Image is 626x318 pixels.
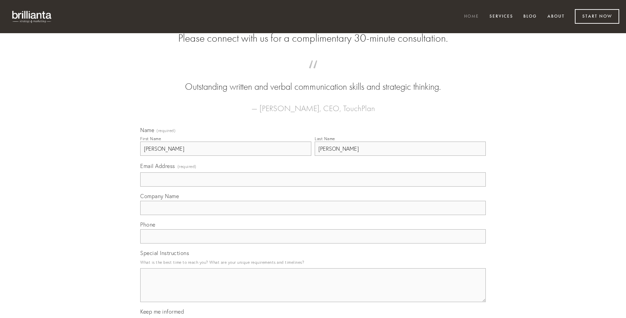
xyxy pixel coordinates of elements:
[315,136,335,141] div: Last Name
[140,163,175,169] span: Email Address
[140,250,189,256] span: Special Instructions
[140,136,161,141] div: First Name
[178,162,196,171] span: (required)
[7,7,58,26] img: brillianta - research, strategy, marketing
[140,32,486,45] h2: Please connect with us for a complimentary 30-minute consultation.
[140,308,184,315] span: Keep me informed
[140,258,486,267] p: What is the best time to reach you? What are your unique requirements and timelines?
[151,67,475,93] blockquote: Outstanding written and verbal communication skills and strategic thinking.
[460,11,483,22] a: Home
[140,193,179,199] span: Company Name
[140,127,154,133] span: Name
[543,11,569,22] a: About
[519,11,541,22] a: Blog
[575,9,619,24] a: Start Now
[140,221,155,228] span: Phone
[485,11,518,22] a: Services
[156,129,175,133] span: (required)
[151,67,475,80] span: “
[151,93,475,115] figcaption: — [PERSON_NAME], CEO, TouchPlan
